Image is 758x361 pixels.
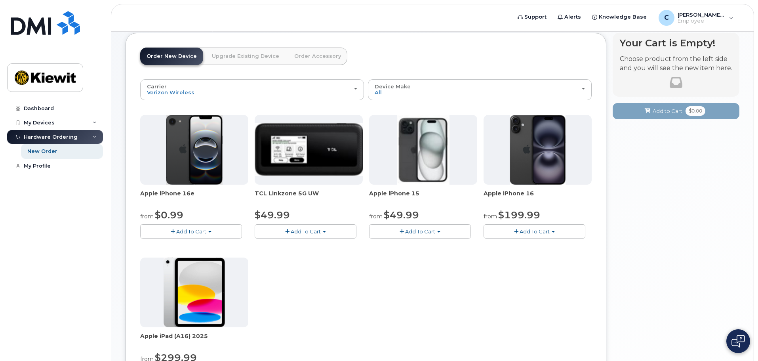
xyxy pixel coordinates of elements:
[524,13,547,21] span: Support
[397,115,449,185] img: iphone15.jpg
[375,89,382,96] span: All
[291,228,321,235] span: Add To Cart
[147,83,167,90] span: Carrier
[164,258,225,327] img: ipad_11.png
[369,213,383,220] small: from
[140,332,248,348] div: Apple iPad (A16) 2025
[564,13,581,21] span: Alerts
[166,115,223,185] img: iphone16e.png
[731,335,745,348] img: Open chat
[510,115,566,185] img: iphone_16_plus.png
[678,11,725,18] span: [PERSON_NAME].[PERSON_NAME]
[653,107,682,115] span: Add to Cart
[587,9,652,25] a: Knowledge Base
[255,189,363,205] div: TCL Linkzone 5G UW
[147,89,194,96] span: Verizon Wireless
[405,228,435,235] span: Add To Cart
[375,83,411,90] span: Device Make
[484,213,497,220] small: from
[678,18,725,24] span: Employee
[484,224,585,238] button: Add To Cart
[255,123,363,176] img: linkzone5g.png
[552,9,587,25] a: Alerts
[384,209,419,221] span: $49.99
[176,228,206,235] span: Add To Cart
[512,9,552,25] a: Support
[140,189,248,205] div: Apple iPhone 16e
[255,209,290,221] span: $49.99
[140,224,242,238] button: Add To Cart
[664,13,669,23] span: C
[599,13,647,21] span: Knowledge Base
[140,213,154,220] small: from
[686,106,705,116] span: $0.00
[206,48,286,65] a: Upgrade Existing Device
[620,38,732,48] h4: Your Cart is Empty!
[369,189,477,205] div: Apple iPhone 15
[155,209,183,221] span: $0.99
[255,224,356,238] button: Add To Cart
[484,189,592,205] div: Apple iPhone 16
[520,228,550,235] span: Add To Cart
[288,48,347,65] a: Order Accessory
[613,103,739,119] button: Add to Cart $0.00
[140,48,203,65] a: Order New Device
[653,10,739,26] div: Chris.Reed
[620,55,732,73] p: Choose product from the left side and you will see the new item here.
[369,224,471,238] button: Add To Cart
[140,79,364,100] button: Carrier Verizon Wireless
[368,79,592,100] button: Device Make All
[498,209,540,221] span: $199.99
